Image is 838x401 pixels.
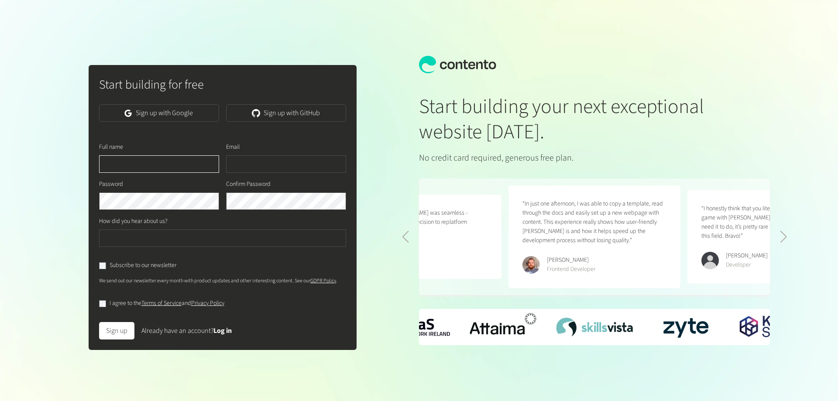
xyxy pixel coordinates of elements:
[701,252,719,269] img: Kevin Abatan
[522,256,540,274] img: Erik Galiana Farell
[141,299,182,308] a: Terms of Service
[99,75,347,94] h2: Start building for free
[547,265,595,274] div: Frontend Developer
[99,322,134,339] button: Sign up
[213,326,232,336] a: Log in
[726,251,768,260] div: [PERSON_NAME]
[226,180,271,189] label: Confirm Password
[739,310,816,344] div: 6 / 6
[522,199,666,245] p: “In just one afternoon, I was able to copy a template, read through the docs and easily set up a ...
[556,318,633,336] div: 4 / 6
[465,309,542,345] img: Attaima-Logo.png
[419,151,712,165] p: No credit card required, generous free plan.
[739,310,816,344] img: Kore-Systems-Logo.png
[648,312,725,342] img: Zyte-Logo-with-Padding.png
[726,260,768,270] div: Developer
[191,299,224,308] a: Privacy Policy
[99,277,347,285] p: We send out our newsletter every month with product updates and other interesting content. See our .
[648,312,725,342] div: 5 / 6
[310,277,336,284] a: GDPR Policy
[465,309,542,345] div: 3 / 6
[99,143,123,152] label: Full name
[780,231,787,243] div: Next slide
[141,326,232,336] div: Already have an account?
[547,256,595,265] div: [PERSON_NAME]
[99,180,123,189] label: Password
[419,94,712,144] h1: Start building your next exceptional website [DATE].
[556,318,633,336] img: SkillsVista-Logo.png
[226,104,346,122] a: Sign up with GitHub
[110,299,224,308] label: I agree to the and
[99,217,168,226] label: How did you hear about us?
[99,104,219,122] a: Sign up with Google
[508,185,680,288] figure: 1 / 5
[402,231,409,243] div: Previous slide
[110,261,176,270] label: Subscribe to our newsletter
[226,143,240,152] label: Email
